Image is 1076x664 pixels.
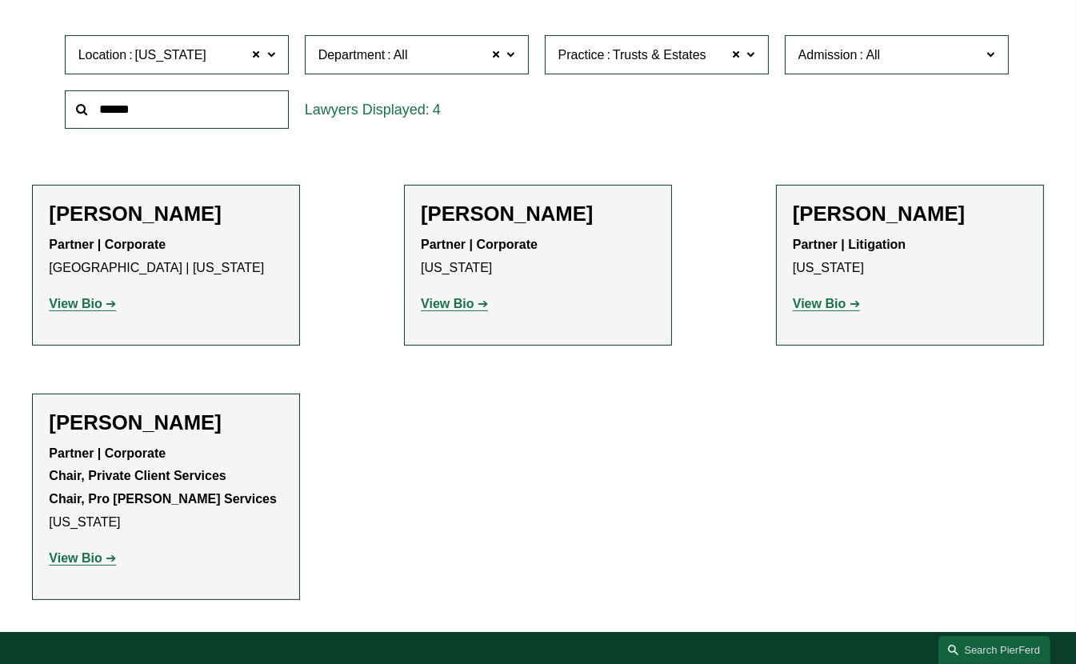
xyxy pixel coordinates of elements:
strong: Partner | Litigation [793,238,906,251]
h2: [PERSON_NAME] [49,202,283,226]
p: [US_STATE] [793,234,1027,280]
strong: Partner | Corporate [49,238,166,251]
strong: View Bio [49,297,102,310]
a: View Bio [421,297,488,310]
a: View Bio [793,297,860,310]
a: Search this site [938,636,1050,664]
p: [US_STATE] [421,234,655,280]
span: Practice [558,48,605,62]
h2: [PERSON_NAME] [49,410,283,435]
h2: [PERSON_NAME] [793,202,1027,226]
strong: Partner | Corporate Chair, Private Client Services Chair, Pro [PERSON_NAME] Services [49,446,277,506]
strong: View Bio [421,297,474,310]
a: View Bio [49,551,116,565]
span: Admission [798,48,858,62]
strong: View Bio [793,297,846,310]
strong: Partner | Corporate [421,238,538,251]
p: [GEOGRAPHIC_DATA] | [US_STATE] [49,234,283,280]
span: All [394,45,408,66]
a: View Bio [49,297,116,310]
span: 4 [433,102,441,118]
h2: [PERSON_NAME] [421,202,655,226]
p: [US_STATE] [49,442,283,534]
span: Trusts & Estates [613,45,706,66]
span: [US_STATE] [135,45,206,66]
span: Location [78,48,127,62]
span: Department [318,48,386,62]
strong: View Bio [49,551,102,565]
